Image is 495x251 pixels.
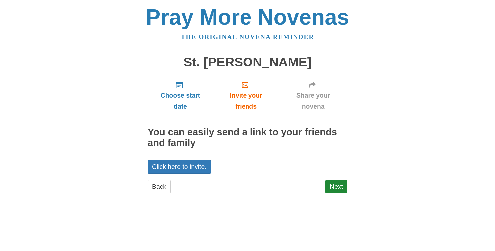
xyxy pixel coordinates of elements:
a: Invite your friends [213,76,279,115]
a: Share your novena [279,76,347,115]
a: Back [148,180,171,193]
h1: St. [PERSON_NAME] [148,55,347,69]
a: Pray More Novenas [146,5,349,29]
span: Share your novena [286,90,341,112]
a: Next [325,180,347,193]
span: Choose start date [154,90,206,112]
a: Click here to invite. [148,160,211,174]
span: Invite your friends [220,90,272,112]
a: Choose start date [148,76,213,115]
h2: You can easily send a link to your friends and family [148,127,347,148]
a: The original novena reminder [181,33,314,40]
